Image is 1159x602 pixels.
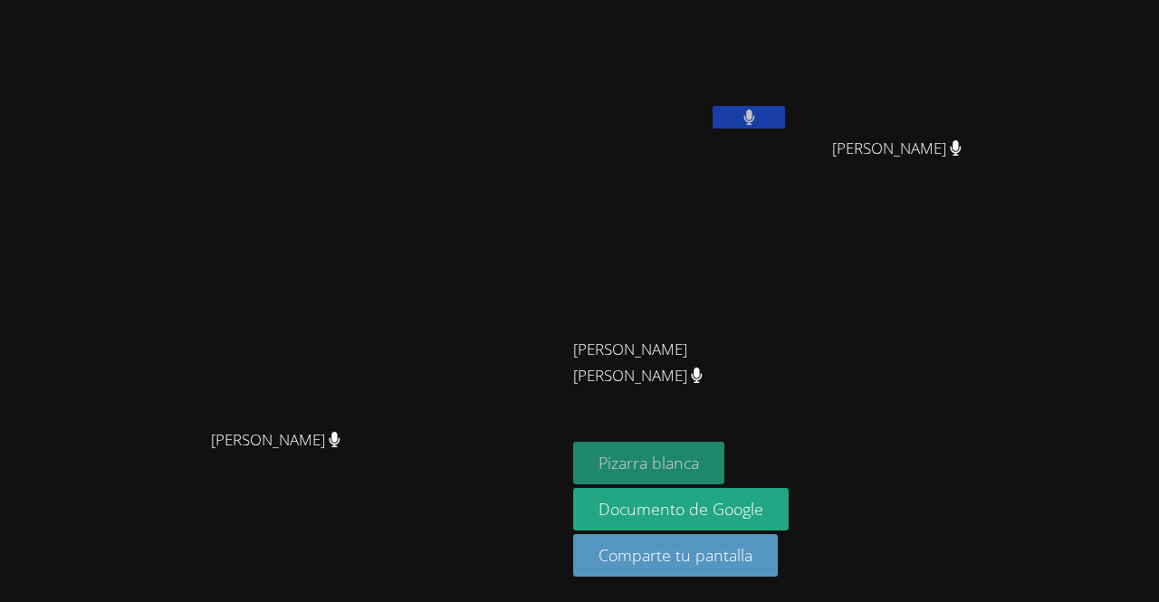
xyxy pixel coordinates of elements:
button: Pizarra blanca [573,442,724,484]
font: [PERSON_NAME] [PERSON_NAME] [573,339,687,386]
button: Comparte tu pantalla [573,534,778,577]
font: [PERSON_NAME] [211,429,325,450]
font: Comparte tu pantalla [599,544,752,566]
font: [PERSON_NAME] [832,138,946,158]
font: Pizarra blanca [599,452,699,473]
a: Documento de Google [573,488,789,530]
font: Documento de Google [599,498,763,520]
